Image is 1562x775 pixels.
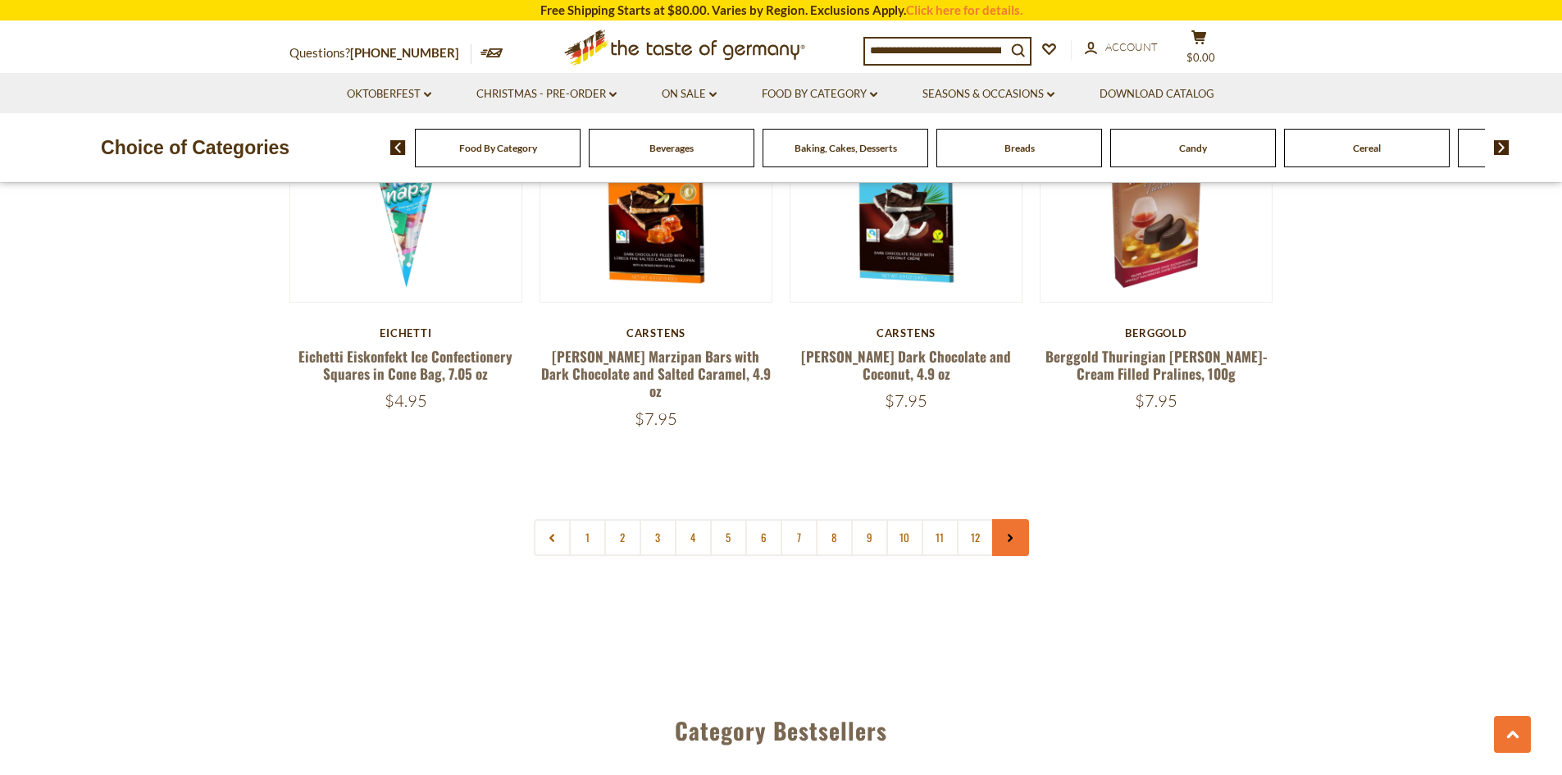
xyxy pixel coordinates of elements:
[1353,142,1381,154] a: Cereal
[289,326,523,340] div: Eichetti
[1135,390,1177,411] span: $7.95
[541,346,771,402] a: [PERSON_NAME] Marzipan Bars with Dark Chocolate and Salted Caramel, 4.9 oz
[540,326,773,340] div: Carstens
[390,140,406,155] img: previous arrow
[816,519,853,556] a: 8
[851,519,888,556] a: 9
[635,408,677,429] span: $7.95
[476,85,617,103] a: Christmas - PRE-ORDER
[1085,39,1158,57] a: Account
[745,519,782,556] a: 6
[350,45,459,60] a: [PHONE_NUMBER]
[1186,51,1215,64] span: $0.00
[662,85,717,103] a: On Sale
[790,326,1023,340] div: Carstens
[762,85,877,103] a: Food By Category
[1100,85,1214,103] a: Download Catalog
[675,519,712,556] a: 4
[569,519,606,556] a: 1
[640,519,676,556] a: 3
[922,85,1054,103] a: Seasons & Occasions
[1494,140,1510,155] img: next arrow
[922,519,959,556] a: 11
[385,390,427,411] span: $4.95
[298,346,512,384] a: Eichetti Eiskonfekt Ice Confectionery Squares in Cone Bag, 7.05 oz
[1041,70,1273,302] img: Berggold Thuringian Brandy-Cream Filled Pralines, 100g
[1179,142,1207,154] a: Candy
[886,519,923,556] a: 10
[957,519,994,556] a: 12
[906,2,1022,17] a: Click here for details.
[1004,142,1035,154] a: Breads
[1105,40,1158,53] span: Account
[347,85,431,103] a: Oktoberfest
[540,70,772,302] img: Carstens Luebecker Marzipan Bars with Dark Chocolate and Salted Caramel, 4.9 oz
[289,43,471,64] p: Questions?
[790,70,1022,302] img: Carstens Luebecker Dark Chocolate and Coconut, 4.9 oz
[1175,30,1224,71] button: $0.00
[801,346,1011,384] a: [PERSON_NAME] Dark Chocolate and Coconut, 4.9 oz
[459,142,537,154] a: Food By Category
[710,519,747,556] a: 5
[212,693,1351,760] div: Category Bestsellers
[649,142,694,154] a: Beverages
[1040,326,1273,340] div: Berggold
[781,519,817,556] a: 7
[1045,346,1268,384] a: Berggold Thuringian [PERSON_NAME]-Cream Filled Pralines, 100g
[885,390,927,411] span: $7.95
[290,70,522,302] img: Eichetti Eiskonfekt Ice Confectionery Squares in Cone Bag, 7.05 oz
[795,142,897,154] a: Baking, Cakes, Desserts
[604,519,641,556] a: 2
